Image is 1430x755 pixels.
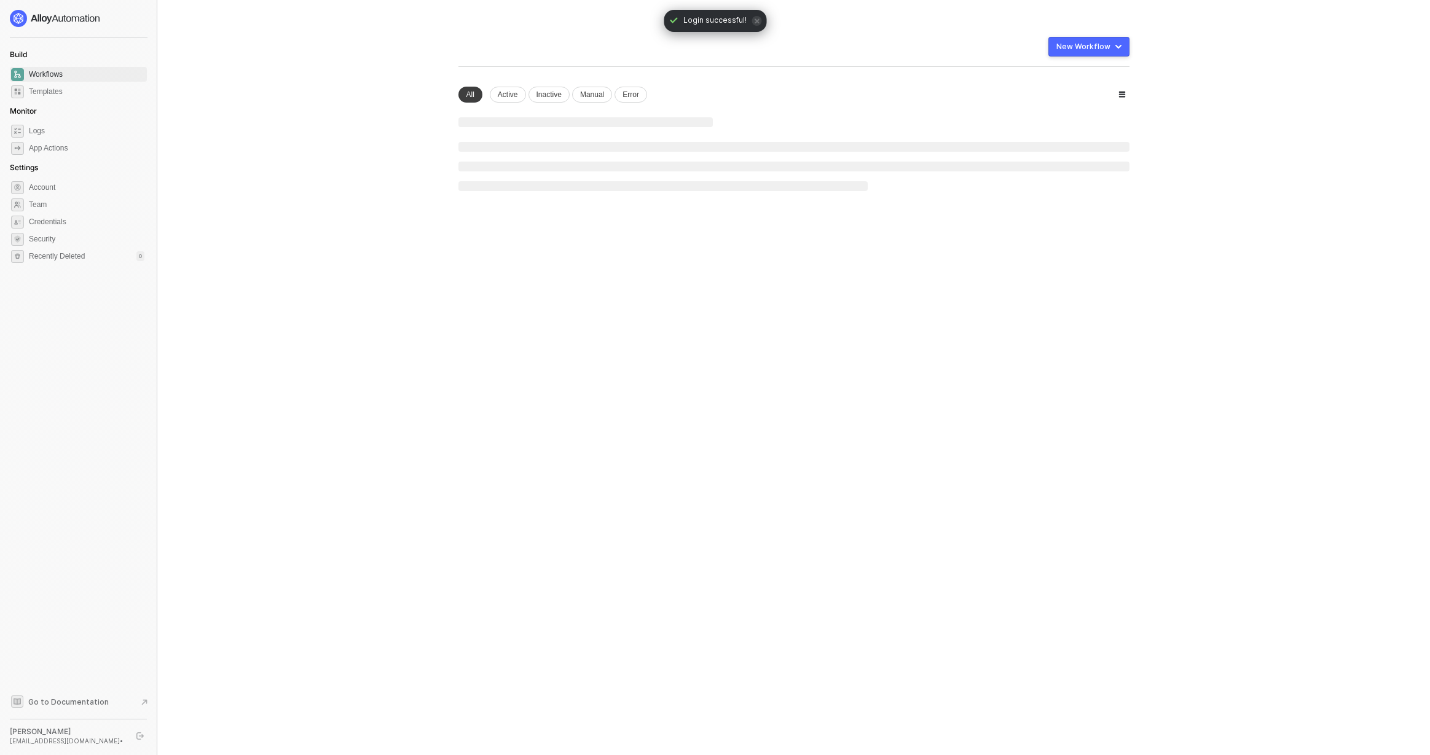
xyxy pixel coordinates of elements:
img: logo [10,10,101,27]
span: Account [29,180,144,195]
span: security [11,233,24,246]
span: marketplace [11,85,24,98]
span: settings [11,250,24,263]
span: Logs [29,123,144,138]
span: Build [10,50,27,59]
span: Security [29,232,144,246]
span: settings [11,181,24,194]
span: Settings [10,163,38,172]
span: icon-logs [11,125,24,138]
div: Inactive [528,87,570,103]
a: logo [10,10,147,27]
div: 0 [136,251,144,261]
div: Active [490,87,526,103]
div: Error [615,87,647,103]
span: Workflows [29,67,144,82]
span: Recently Deleted [29,251,85,262]
span: Login successful! [683,15,747,27]
span: icon-check [669,15,678,25]
span: icon-app-actions [11,142,24,155]
span: Templates [29,84,144,99]
span: documentation [11,695,23,708]
span: document-arrow [138,696,151,708]
button: New Workflow [1048,37,1129,57]
span: Go to Documentation [28,697,109,707]
div: All [458,87,482,103]
span: Monitor [10,106,37,115]
span: logout [136,732,144,740]
span: icon-close [752,16,761,26]
span: credentials [11,216,24,229]
div: App Actions [29,143,68,154]
span: Team [29,197,144,212]
span: dashboard [11,68,24,81]
div: Manual [572,87,612,103]
span: Credentials [29,214,144,229]
div: [EMAIL_ADDRESS][DOMAIN_NAME] • [10,737,125,745]
span: team [11,198,24,211]
div: New Workflow [1056,42,1110,52]
a: Knowledge Base [10,694,147,709]
div: [PERSON_NAME] [10,727,125,737]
